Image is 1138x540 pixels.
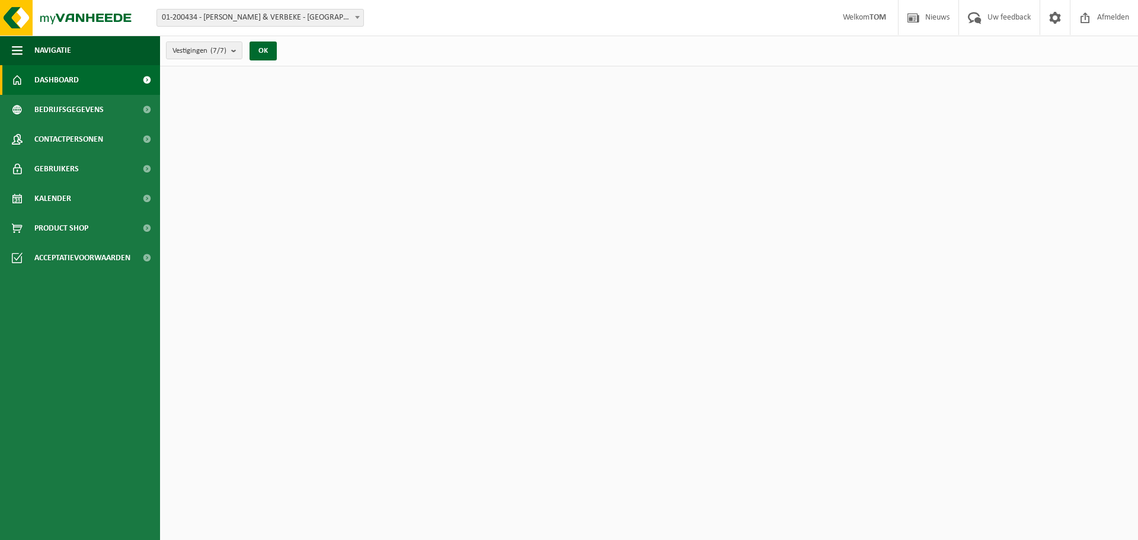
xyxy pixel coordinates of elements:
[34,243,130,273] span: Acceptatievoorwaarden
[34,184,71,213] span: Kalender
[166,41,242,59] button: Vestigingen(7/7)
[34,95,104,124] span: Bedrijfsgegevens
[34,36,71,65] span: Navigatie
[34,154,79,184] span: Gebruikers
[210,47,226,55] count: (7/7)
[157,9,363,26] span: 01-200434 - VULSTEKE & VERBEKE - POPERINGE
[250,41,277,60] button: OK
[172,42,226,60] span: Vestigingen
[34,65,79,95] span: Dashboard
[34,213,88,243] span: Product Shop
[156,9,364,27] span: 01-200434 - VULSTEKE & VERBEKE - POPERINGE
[870,13,886,22] strong: TOM
[34,124,103,154] span: Contactpersonen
